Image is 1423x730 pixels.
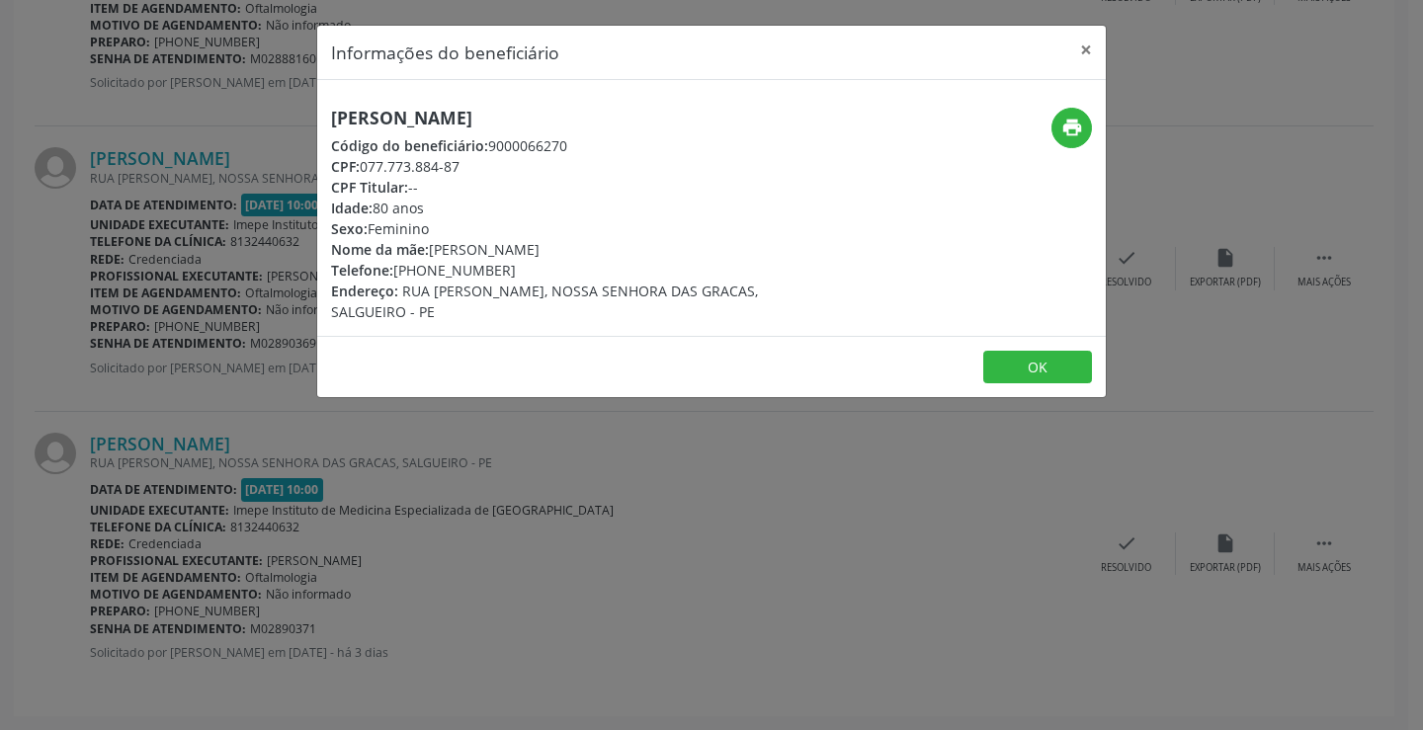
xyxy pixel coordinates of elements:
button: Close [1066,26,1106,74]
div: -- [331,177,829,198]
span: Sexo: [331,219,368,238]
div: [PERSON_NAME] [331,239,829,260]
button: OK [983,351,1092,384]
span: Telefone: [331,261,393,280]
div: 077.773.884-87 [331,156,829,177]
i: print [1061,117,1083,138]
span: CPF Titular: [331,178,408,197]
button: print [1051,108,1092,148]
h5: [PERSON_NAME] [331,108,829,128]
span: Endereço: [331,282,398,300]
span: CPF: [331,157,360,176]
div: 9000066270 [331,135,829,156]
span: Código do beneficiário: [331,136,488,155]
h5: Informações do beneficiário [331,40,559,65]
span: Idade: [331,199,373,217]
div: [PHONE_NUMBER] [331,260,829,281]
span: RUA [PERSON_NAME], NOSSA SENHORA DAS GRACAS, SALGUEIRO - PE [331,282,758,321]
div: Feminino [331,218,829,239]
span: Nome da mãe: [331,240,429,259]
div: 80 anos [331,198,829,218]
